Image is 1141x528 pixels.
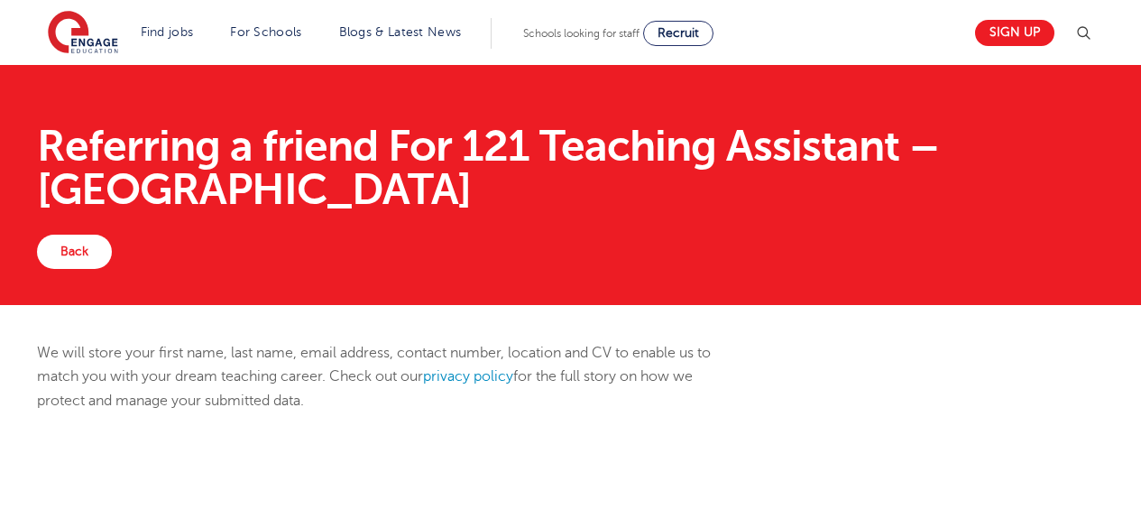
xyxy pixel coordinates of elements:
img: Engage Education [48,11,118,56]
span: Schools looking for staff [523,27,640,40]
a: Back [37,235,112,269]
a: Recruit [643,21,713,46]
h1: Referring a friend For 121 Teaching Assistant – [GEOGRAPHIC_DATA] [37,125,1104,211]
a: For Schools [230,25,301,39]
a: privacy policy [423,368,513,384]
span: Recruit [658,26,699,40]
p: We will store your first name, last name, email address, contact number, location and CV to enabl... [37,341,740,412]
a: Blogs & Latest News [339,25,462,39]
a: Sign up [975,20,1054,46]
a: Find jobs [141,25,194,39]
